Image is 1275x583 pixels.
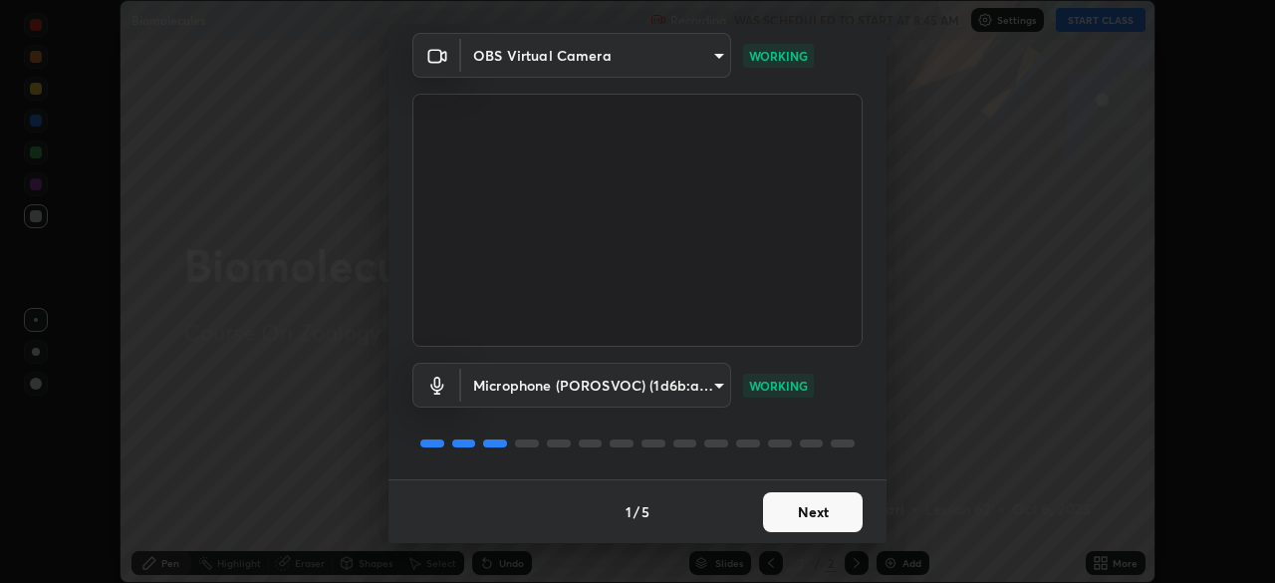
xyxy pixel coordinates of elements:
div: OBS Virtual Camera [461,33,731,78]
h4: 1 [626,501,632,522]
button: Next [763,492,863,532]
p: WORKING [749,377,808,395]
div: OBS Virtual Camera [461,363,731,408]
h4: / [634,501,639,522]
h4: 5 [641,501,649,522]
p: WORKING [749,47,808,65]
